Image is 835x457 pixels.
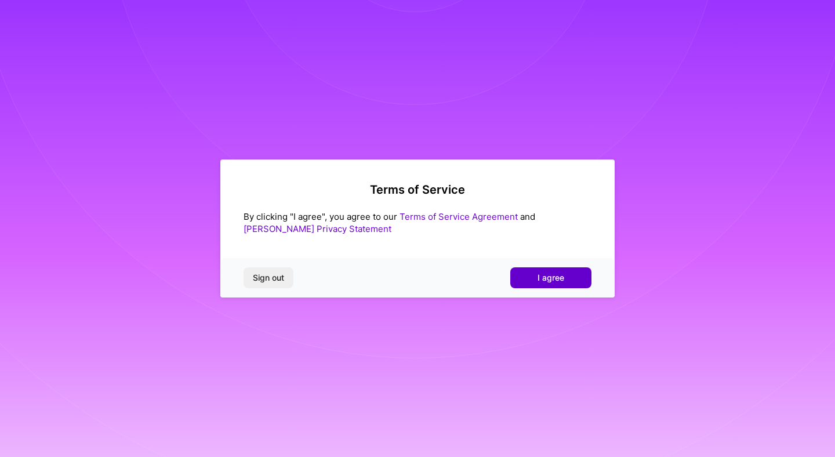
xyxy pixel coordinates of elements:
span: I agree [538,272,564,284]
span: Sign out [253,272,284,284]
a: Terms of Service Agreement [400,211,518,222]
h2: Terms of Service [244,183,591,197]
a: [PERSON_NAME] Privacy Statement [244,223,391,234]
button: Sign out [244,267,293,288]
div: By clicking "I agree", you agree to our and [244,211,591,235]
button: I agree [510,267,591,288]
